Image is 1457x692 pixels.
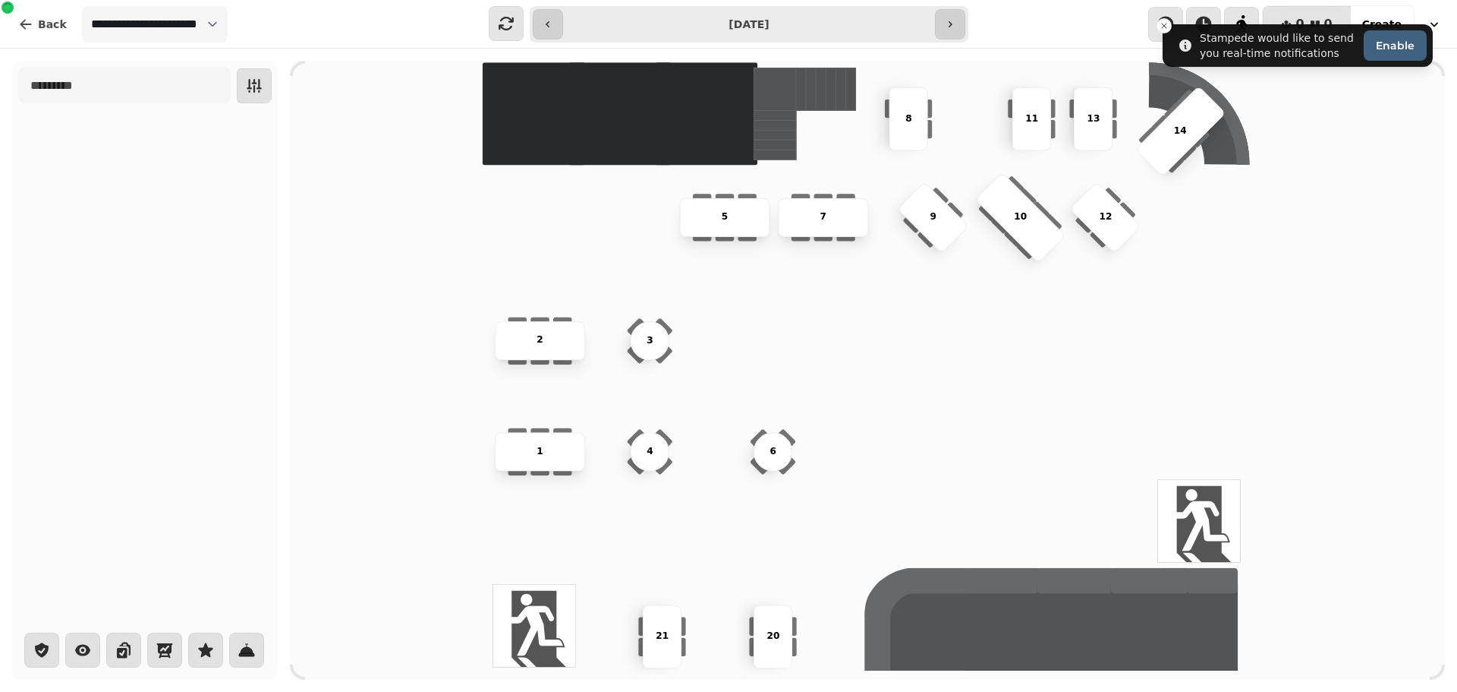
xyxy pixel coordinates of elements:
[1025,112,1038,125] p: 11
[1156,18,1172,33] button: Close toast
[766,630,779,643] p: 20
[1087,112,1100,125] p: 13
[905,112,911,125] p: 8
[1174,124,1187,137] p: 14
[1014,210,1027,224] p: 10
[537,444,543,458] p: 1
[1350,6,1414,43] button: Create
[820,210,826,224] p: 7
[38,19,67,30] span: Back
[6,6,79,43] button: Back
[656,630,669,643] p: 21
[1263,6,1350,43] button: 00
[722,210,728,224] p: 5
[647,444,653,458] p: 4
[769,444,776,458] p: 6
[647,333,653,347] p: 3
[1364,30,1427,61] button: Enable
[1099,210,1112,224] p: 12
[537,333,543,347] p: 2
[1200,30,1358,61] div: Stampede would like to send you real-time notifications
[930,210,936,224] p: 9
